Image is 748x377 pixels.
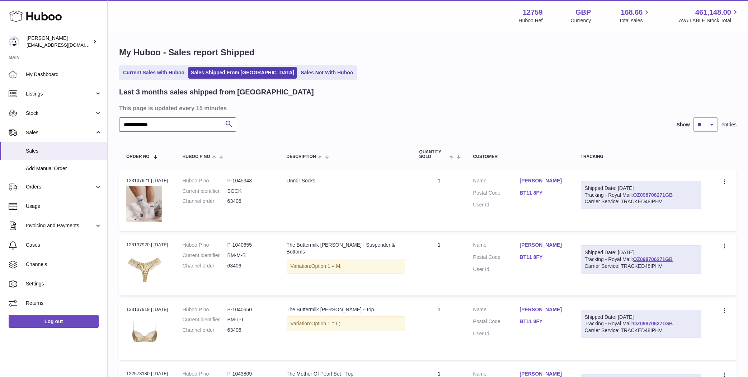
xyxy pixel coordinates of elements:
[520,190,566,196] a: BT11 8FY
[126,315,162,351] img: 127591749564395.png
[473,266,520,273] dt: User Id
[227,316,272,323] dd: BM-L-T
[183,262,227,269] dt: Channel order
[473,242,520,250] dt: Name
[520,242,566,248] a: [PERSON_NAME]
[183,177,227,184] dt: Huboo P no
[126,371,168,377] div: 122573180 | [DATE]
[227,306,272,313] dd: P-1040650
[121,67,187,79] a: Current Sales with Huboo
[183,306,227,313] dt: Huboo P no
[519,17,543,24] div: Huboo Ref
[126,251,162,287] img: 127591749564453.png
[520,306,566,313] a: [PERSON_NAME]
[619,8,651,24] a: 168.66 Total sales
[227,198,272,205] dd: 63406
[183,316,227,323] dt: Current identifier
[621,8,643,17] span: 168.66
[581,154,701,159] div: Tracking
[585,198,697,205] div: Carrier Service: TRACKED48IPHV
[227,177,272,184] dd: P-1045343
[26,110,94,117] span: Stock
[721,121,737,128] span: entries
[26,165,102,172] span: Add Manual Order
[298,67,356,79] a: Sales Not With Huboo
[9,36,19,47] img: sofiapanwar@unndr.com
[581,310,701,338] div: Tracking - Royal Mail:
[126,306,168,313] div: 123137919 | [DATE]
[126,186,162,222] img: 127591749564691.png
[119,104,735,112] h3: This page is updated every 15 minutes
[227,252,272,259] dd: BM-M-B
[287,259,405,274] div: Variation:
[26,280,102,287] span: Settings
[9,315,99,328] a: Log out
[126,242,168,248] div: 123137920 | [DATE]
[571,17,591,24] div: Currency
[287,316,405,331] div: Variation:
[679,17,739,24] span: AVAILABLE Stock Total
[619,17,651,24] span: Total sales
[183,154,210,159] span: Huboo P no
[227,188,272,195] dd: SOCK
[287,242,405,255] div: The Buttermilk [PERSON_NAME] - Suspender & Bottoms
[183,252,227,259] dt: Current identifier
[26,148,102,154] span: Sales
[227,327,272,334] dd: 63406
[287,306,405,313] div: The Buttermilk [PERSON_NAME] - Top
[679,8,739,24] a: 461,148.00 AVAILABLE Stock Total
[412,170,466,231] td: 1
[585,249,697,256] div: Shipped Date: [DATE]
[585,263,697,270] div: Carrier Service: TRACKED48IPHV
[26,300,102,307] span: Returns
[520,254,566,261] a: BT11 8FY
[419,150,448,159] span: Quantity Sold
[27,35,91,48] div: [PERSON_NAME]
[26,183,94,190] span: Orders
[633,192,673,198] a: OZ098706271GB
[26,222,94,229] span: Invoicing and Payments
[183,327,227,334] dt: Channel order
[520,318,566,325] a: BT11 8FY
[585,327,697,334] div: Carrier Service: TRACKED48IPHV
[473,190,520,198] dt: Postal Code
[581,181,701,209] div: Tracking - Royal Mail:
[26,71,102,78] span: My Dashboard
[633,321,673,326] a: OZ098706271GB
[119,47,737,58] h1: My Huboo - Sales report Shipped
[311,321,340,326] span: Option 1 = L;
[27,42,105,48] span: [EMAIL_ADDRESS][DOMAIN_NAME]
[227,242,272,248] dd: P-1040655
[126,177,168,184] div: 123137921 | [DATE]
[227,262,272,269] dd: 63406
[581,245,701,274] div: Tracking - Royal Mail:
[26,261,102,268] span: Channels
[523,8,543,17] strong: 12759
[287,154,316,159] span: Description
[26,90,94,97] span: Listings
[188,67,297,79] a: Sales Shipped From [GEOGRAPHIC_DATA]
[183,188,227,195] dt: Current identifier
[287,177,405,184] div: Unndr Socks
[473,154,566,159] div: Customer
[633,256,673,262] a: OZ098706271GB
[473,177,520,186] dt: Name
[412,299,466,360] td: 1
[26,129,94,136] span: Sales
[26,242,102,248] span: Cases
[695,8,731,17] span: 461,148.00
[473,330,520,337] dt: User Id
[473,306,520,315] dt: Name
[677,121,690,128] label: Show
[311,263,342,269] span: Option 1 = M;
[412,234,466,295] td: 1
[473,318,520,327] dt: Postal Code
[585,314,697,321] div: Shipped Date: [DATE]
[183,198,227,205] dt: Channel order
[183,242,227,248] dt: Huboo P no
[473,201,520,208] dt: User Id
[126,154,150,159] span: Order No
[26,203,102,210] span: Usage
[520,177,566,184] a: [PERSON_NAME]
[119,87,314,97] h2: Last 3 months sales shipped from [GEOGRAPHIC_DATA]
